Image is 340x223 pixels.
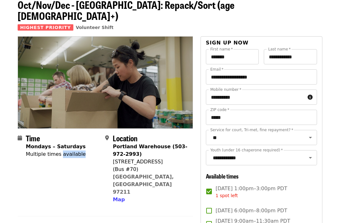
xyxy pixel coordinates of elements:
input: Mobile number [206,90,305,105]
button: Map [113,196,125,203]
i: map-marker-alt icon [105,135,109,141]
label: Email [210,67,224,71]
span: Available times [206,172,239,180]
img: Oct/Nov/Dec - Portland: Repack/Sort (age 8+) organized by Oregon Food Bank [18,37,193,128]
a: [GEOGRAPHIC_DATA], [GEOGRAPHIC_DATA] 97211 [113,174,174,195]
input: Last name [264,49,317,64]
button: Open [306,133,315,142]
input: First name [206,49,259,64]
div: (Bus #70) [113,166,188,173]
label: Mobile number [210,88,241,91]
button: Open [306,153,315,162]
label: ZIP code [210,108,229,112]
span: Highest Priority [18,24,73,31]
span: Time [26,132,40,144]
input: ZIP code [206,110,317,125]
a: Volunteer Shift [76,25,114,30]
strong: Portland Warehouse (503-972-2993) [113,144,187,157]
span: [DATE] 1:00pm–3:00pm PDT [216,185,287,199]
div: Multiple times available [26,150,86,158]
span: [DATE] 6:00pm–8:00pm PDT [216,207,287,214]
i: circle-info icon [308,94,313,100]
div: [STREET_ADDRESS] [113,158,188,166]
label: First name [210,47,233,51]
span: 1 spot left [216,193,238,198]
span: Sign up now [206,40,249,46]
input: Email [206,69,317,85]
label: Youth (under 16 chaperone required) [210,148,283,152]
span: Location [113,132,138,144]
label: Service for court, Tri-met, fine repayment? [210,128,293,132]
i: calendar icon [18,135,22,141]
label: Last name [268,47,291,51]
strong: Mondays – Saturdays [26,144,86,150]
span: Map [113,197,125,202]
